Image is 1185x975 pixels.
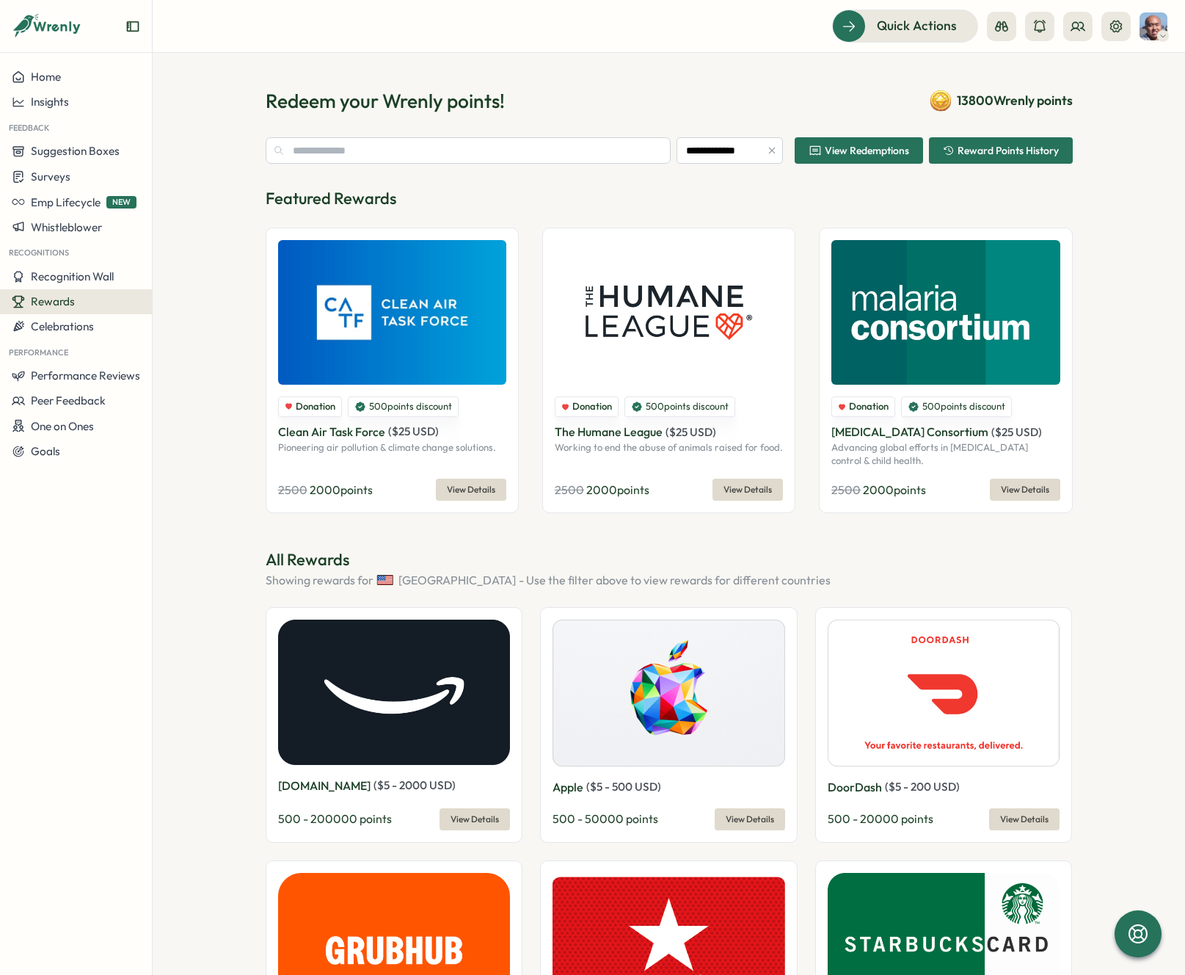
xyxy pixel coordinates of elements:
[712,479,783,501] button: View Details
[278,240,506,385] img: Clean Air Task Force
[310,482,373,497] span: 2000 points
[398,571,516,590] span: [GEOGRAPHIC_DATA]
[106,196,136,209] span: NEW
[278,482,307,497] span: 2500
[266,571,373,590] span: Showing rewards for
[31,419,94,433] span: One on Ones
[929,137,1073,164] button: Reward Points History
[555,482,584,497] span: 2500
[877,16,957,35] span: Quick Actions
[31,319,94,333] span: Celebrations
[1000,809,1049,830] span: View Details
[296,400,335,413] span: Donation
[849,400,889,413] span: Donation
[266,548,1073,571] p: All Rewards
[723,479,772,500] span: View Details
[989,808,1060,830] button: View Details
[726,809,774,830] span: View Details
[31,144,120,158] span: Suggestion Boxes
[447,479,495,500] span: View Details
[373,778,456,792] span: ( $ 5 - 2000 USD )
[376,571,394,589] img: United States
[278,811,392,826] span: 500 - 200000 points
[832,10,978,42] button: Quick Actions
[31,170,70,184] span: Surveys
[901,396,1012,417] div: 500 points discount
[572,400,612,413] span: Donation
[31,70,61,84] span: Home
[440,808,510,830] button: View Details
[31,95,69,109] span: Insights
[555,240,783,385] img: The Humane League
[1140,12,1167,40] img: Eric Lam
[831,482,861,497] span: 2500
[555,423,663,441] p: The Humane League
[266,187,1073,210] p: Featured Rewards
[990,479,1060,501] button: View Details
[991,425,1042,439] span: ( $ 25 USD )
[828,778,882,797] p: DoorDash
[828,811,933,826] span: 500 - 20000 points
[831,423,988,441] p: [MEDICAL_DATA] Consortium
[31,369,140,383] span: Performance Reviews
[555,441,783,454] p: Working to end the abuse of animals raised for food.
[278,423,385,441] p: Clean Air Task Force
[958,145,1059,156] span: Reward Points History
[31,195,101,209] span: Emp Lifecycle
[831,240,1060,385] img: Malaria Consortium
[553,811,658,826] span: 500 - 50000 points
[1001,479,1049,500] span: View Details
[31,444,60,458] span: Goals
[553,620,785,766] img: Apple
[31,220,102,234] span: Whistleblower
[348,396,459,417] div: 500 points discount
[553,778,583,797] p: Apple
[31,294,75,308] span: Rewards
[125,19,140,34] button: Expand sidebar
[266,88,505,114] h1: Redeem your Wrenly points!
[519,571,831,590] span: - Use the filter above to view rewards for different countries
[885,780,960,794] span: ( $ 5 - 200 USD )
[715,808,785,830] button: View Details
[825,145,909,156] span: View Redemptions
[957,91,1073,110] span: 13800 Wrenly points
[586,482,649,497] span: 2000 points
[278,777,371,795] p: [DOMAIN_NAME]
[795,137,923,164] button: View Redemptions
[31,394,106,407] span: Peer Feedback
[666,425,716,439] span: ( $ 25 USD )
[278,620,511,765] img: Amazon.com
[31,269,114,283] span: Recognition Wall
[451,809,499,830] span: View Details
[436,479,506,501] button: View Details
[831,441,1060,467] p: Advancing global efforts in [MEDICAL_DATA] control & child health.
[586,780,661,794] span: ( $ 5 - 500 USD )
[863,482,926,497] span: 2000 points
[624,396,735,417] div: 500 points discount
[278,441,506,454] p: Pioneering air pollution & climate change solutions.
[828,620,1060,766] img: DoorDash
[388,424,439,438] span: ( $ 25 USD )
